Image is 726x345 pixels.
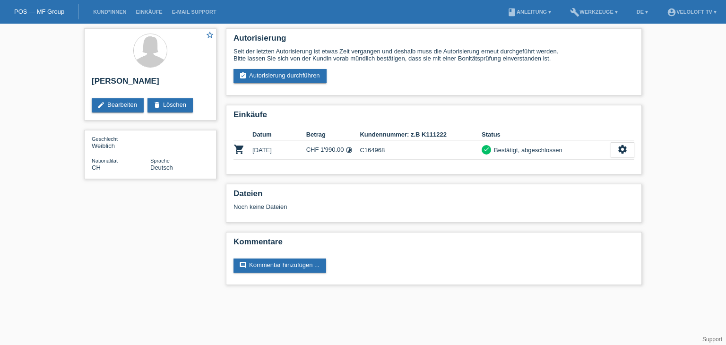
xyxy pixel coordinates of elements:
[617,144,628,155] i: settings
[206,31,214,41] a: star_border
[233,69,327,83] a: assignment_turned_inAutorisierung durchführen
[150,158,170,164] span: Sprache
[252,140,306,160] td: [DATE]
[233,203,522,210] div: Noch keine Dateien
[491,145,562,155] div: Bestätigt, abgeschlossen
[360,129,482,140] th: Kundennummer: z.B K111222
[233,34,634,48] h2: Autorisierung
[346,147,353,154] i: Fixe Raten (24 Raten)
[239,72,247,79] i: assignment_turned_in
[147,98,193,112] a: deleteLöschen
[92,164,101,171] span: Schweiz
[632,9,653,15] a: DE ▾
[150,164,173,171] span: Deutsch
[92,136,118,142] span: Geschlecht
[14,8,64,15] a: POS — MF Group
[507,8,517,17] i: book
[565,9,622,15] a: buildWerkzeuge ▾
[233,110,634,124] h2: Einkäufe
[92,135,150,149] div: Weiblich
[206,31,214,39] i: star_border
[233,259,326,273] a: commentKommentar hinzufügen ...
[667,8,676,17] i: account_circle
[502,9,556,15] a: bookAnleitung ▾
[233,48,634,62] div: Seit der letzten Autorisierung ist etwas Zeit vergangen und deshalb muss die Autorisierung erneut...
[88,9,131,15] a: Kund*innen
[483,146,490,153] i: check
[306,140,360,160] td: CHF 1'990.00
[233,237,634,251] h2: Kommentare
[239,261,247,269] i: comment
[233,144,245,155] i: POSP00027684
[97,101,105,109] i: edit
[92,77,209,91] h2: [PERSON_NAME]
[662,9,721,15] a: account_circleVeloLoft TV ▾
[92,158,118,164] span: Nationalität
[482,129,611,140] th: Status
[233,189,634,203] h2: Dateien
[153,101,161,109] i: delete
[360,140,482,160] td: C164968
[131,9,167,15] a: Einkäufe
[306,129,360,140] th: Betrag
[702,336,722,343] a: Support
[167,9,221,15] a: E-Mail Support
[570,8,579,17] i: build
[252,129,306,140] th: Datum
[92,98,144,112] a: editBearbeiten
